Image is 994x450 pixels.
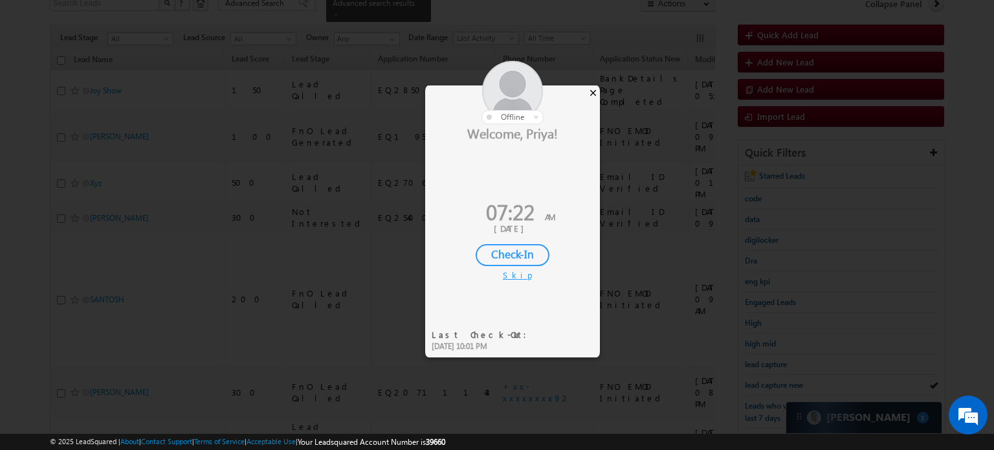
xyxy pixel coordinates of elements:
a: Acceptable Use [247,437,296,445]
a: About [120,437,139,445]
span: offline [501,112,524,122]
div: [DATE] [435,223,590,234]
span: 07:22 [486,197,535,226]
span: 39660 [426,437,445,447]
div: [DATE] 10:01 PM [432,341,535,352]
div: Last Check-Out: [432,329,535,341]
div: Welcome, Priya! [425,124,600,141]
a: Terms of Service [194,437,245,445]
span: © 2025 LeadSquared | | | | | [50,436,445,448]
a: Contact Support [141,437,192,445]
div: Check-In [476,244,549,266]
div: × [586,85,600,100]
span: AM [545,211,555,222]
span: Your Leadsquared Account Number is [298,437,445,447]
div: Skip [503,269,522,281]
